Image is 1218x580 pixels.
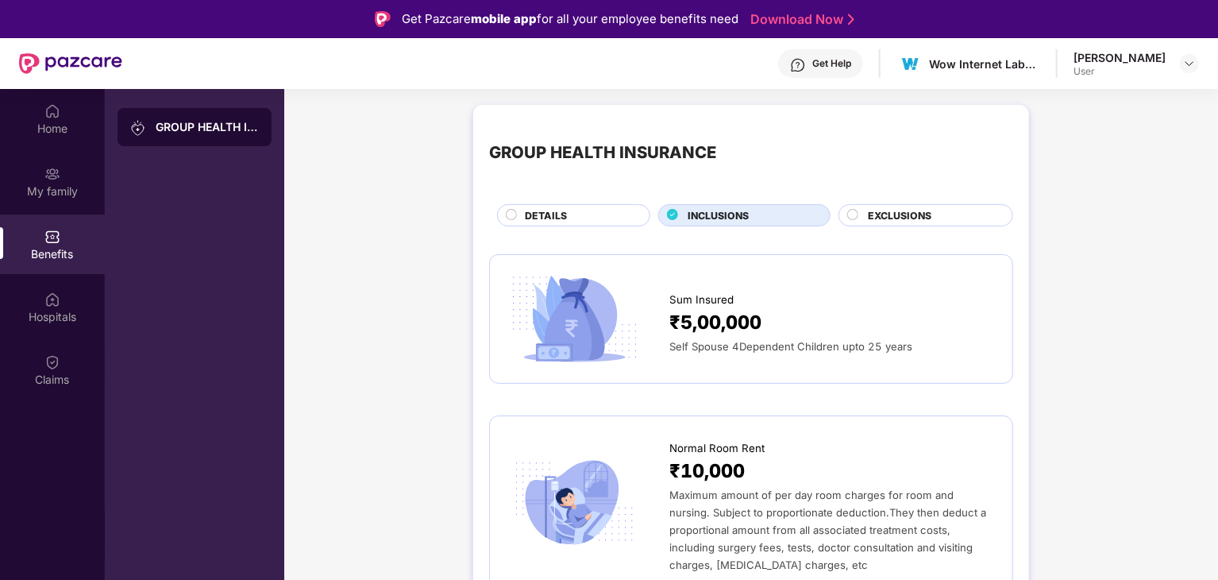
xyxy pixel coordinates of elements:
[402,10,738,29] div: Get Pazcare for all your employee benefits need
[669,340,912,353] span: Self Spouse 4Dependent Children upto 25 years
[44,166,60,182] img: svg+xml;base64,PHN2ZyB3aWR0aD0iMjAiIGhlaWdodD0iMjAiIHZpZXdCb3g9IjAgMCAyMCAyMCIgZmlsbD0ibm9uZSIgeG...
[44,292,60,307] img: svg+xml;base64,PHN2ZyBpZD0iSG9zcGl0YWxzIiB4bWxucz0iaHR0cDovL3d3dy53My5vcmcvMjAwMC9zdmciIHdpZHRoPS...
[489,140,716,165] div: GROUP HEALTH INSURANCE
[1183,57,1196,70] img: svg+xml;base64,PHN2ZyBpZD0iRHJvcGRvd24tMzJ4MzIiIHhtbG5zPSJodHRwOi8vd3d3LnczLm9yZy8yMDAwL3N2ZyIgd2...
[669,489,986,571] span: Maximum amount of per day room charges for room and nursing. Subject to proportionate deduction.T...
[669,440,765,457] span: Normal Room Rent
[506,455,643,551] img: icon
[812,57,851,70] div: Get Help
[1073,65,1166,78] div: User
[688,208,749,223] span: INCLUSIONS
[1073,50,1166,65] div: [PERSON_NAME]
[506,271,643,366] img: icon
[130,120,146,136] img: svg+xml;base64,PHN2ZyB3aWR0aD0iMjAiIGhlaWdodD0iMjAiIHZpZXdCb3g9IjAgMCAyMCAyMCIgZmlsbD0ibm9uZSIgeG...
[929,56,1040,72] div: Wow Internet Labz Private Limited
[750,11,850,28] a: Download Now
[44,103,60,119] img: svg+xml;base64,PHN2ZyBpZD0iSG9tZSIgeG1sbnM9Imh0dHA6Ly93d3cudzMub3JnLzIwMDAvc3ZnIiB3aWR0aD0iMjAiIG...
[669,457,745,486] span: ₹10,000
[525,208,567,223] span: DETAILS
[868,208,931,223] span: EXCLUSIONS
[899,52,922,75] img: 1630391314982.jfif
[44,229,60,245] img: svg+xml;base64,PHN2ZyBpZD0iQmVuZWZpdHMiIHhtbG5zPSJodHRwOi8vd3d3LnczLm9yZy8yMDAwL3N2ZyIgd2lkdGg9Ij...
[669,308,761,338] span: ₹5,00,000
[848,11,854,28] img: Stroke
[375,11,391,27] img: Logo
[156,119,259,135] div: GROUP HEALTH INSURANCE
[471,11,537,26] strong: mobile app
[790,57,806,73] img: svg+xml;base64,PHN2ZyBpZD0iSGVscC0zMngzMiIgeG1sbnM9Imh0dHA6Ly93d3cudzMub3JnLzIwMDAvc3ZnIiB3aWR0aD...
[669,292,734,308] span: Sum Insured
[19,53,122,74] img: New Pazcare Logo
[44,354,60,370] img: svg+xml;base64,PHN2ZyBpZD0iQ2xhaW0iIHhtbG5zPSJodHRwOi8vd3d3LnczLm9yZy8yMDAwL3N2ZyIgd2lkdGg9IjIwIi...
